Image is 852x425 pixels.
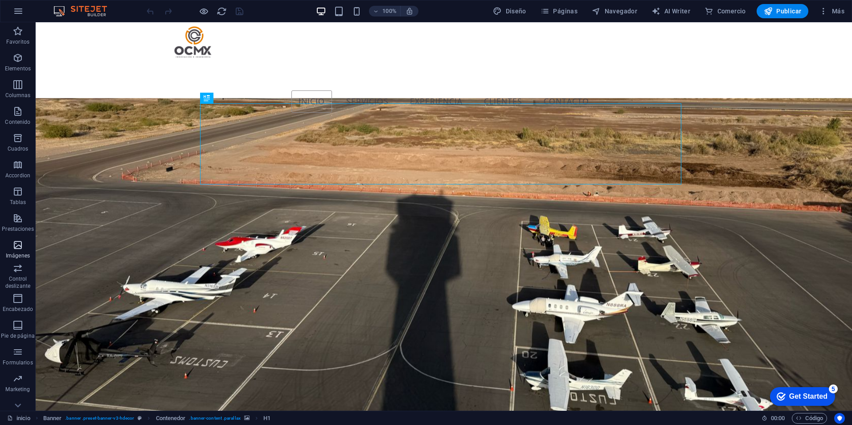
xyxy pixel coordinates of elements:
div: 5 [64,2,73,11]
button: Más [815,4,848,18]
button: Comercio [701,4,750,18]
button: Páginas [537,4,581,18]
div: Diseño (Ctrl+Alt+Y) [489,4,530,18]
span: Páginas [541,7,578,16]
button: Código [792,413,827,424]
button: 100% [369,6,401,16]
i: Este elemento contiene un fondo [244,416,250,421]
h6: Tiempo de la sesión [762,413,785,424]
button: Usercentrics [834,413,845,424]
p: Prestaciones [2,225,33,233]
i: Al redimensionar, ajustar el nivel de zoom automáticamente para ajustarse al dispositivo elegido. [406,7,414,15]
nav: breadcrumb [43,413,271,424]
img: Editor Logo [51,6,118,16]
i: Volver a cargar página [217,6,227,16]
p: Tablas [10,199,26,206]
i: Este elemento es un preajuste personalizable [138,416,142,421]
span: . banner-content .parallax [189,413,240,424]
p: Pie de página [1,332,34,339]
p: Favoritos [6,38,29,45]
p: Accordion [5,172,30,179]
span: Haz clic para seleccionar y doble clic para editar [156,413,186,424]
span: Diseño [493,7,526,16]
button: AI Writer [648,4,694,18]
p: Imágenes [6,252,30,259]
span: Código [796,413,823,424]
span: AI Writer [651,7,690,16]
span: Publicar [764,7,802,16]
button: Navegador [588,4,641,18]
p: Cuadros [8,145,29,152]
p: Marketing [5,386,30,393]
button: Haz clic para salir del modo de previsualización y seguir editando [198,6,209,16]
div: Get Started 5 items remaining, 0% complete [5,4,70,23]
span: . banner .preset-banner-v3-hdecor [65,413,134,424]
div: Get Started [24,10,62,18]
p: Elementos [5,65,31,72]
a: Haz clic para cancelar la selección y doble clic para abrir páginas [7,413,30,424]
span: Haz clic para seleccionar y doble clic para editar [43,413,62,424]
button: Publicar [757,4,809,18]
p: Columnas [5,92,31,99]
span: : [777,415,778,421]
h6: 100% [382,6,397,16]
p: Encabezado [3,306,33,313]
button: reload [216,6,227,16]
p: Formularios [3,359,33,366]
span: Más [819,7,844,16]
span: Comercio [705,7,746,16]
span: Haz clic para seleccionar y doble clic para editar [263,413,270,424]
button: Diseño [489,4,530,18]
span: Navegador [592,7,637,16]
span: 00 00 [771,413,785,424]
p: Contenido [5,119,30,126]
